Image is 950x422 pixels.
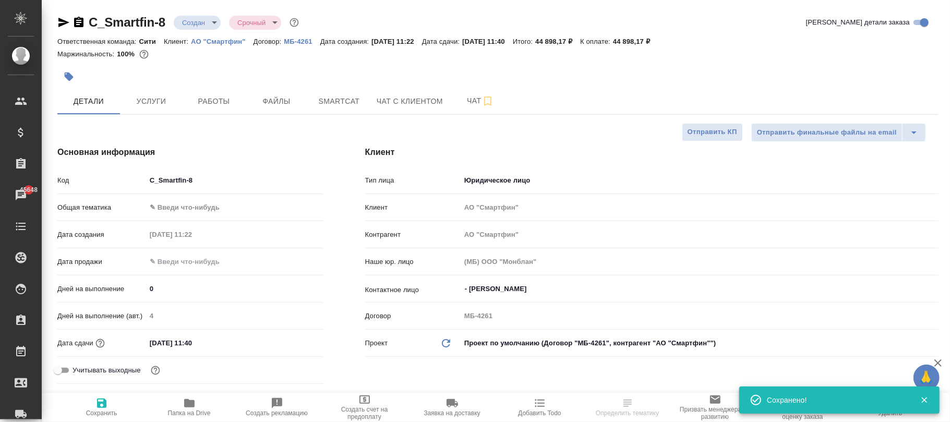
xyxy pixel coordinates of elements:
p: Сити [139,38,164,45]
button: Призвать менеджера по развитию [671,393,759,422]
span: Детали [64,95,114,108]
p: Ответственная команда: [57,38,139,45]
p: Контактное лицо [365,285,461,295]
input: Пустое поле [461,227,939,242]
p: Дата создания [57,230,146,240]
p: Дата сдачи: [422,38,462,45]
button: 0.00 RUB; [137,47,151,61]
p: Договор [365,311,461,321]
button: Определить тематику [584,393,671,422]
svg: Подписаться [482,95,494,107]
span: Отправить финальные файлы на email [757,127,897,139]
button: Закрыть [913,395,935,405]
span: Smartcat [314,95,364,108]
input: Пустое поле [146,308,323,323]
span: Заявка на доставку [424,409,480,417]
input: Пустое поле [146,227,237,242]
input: ✎ Введи что-нибудь [146,281,323,296]
span: Создать счет на предоплату [327,406,402,420]
input: Пустое поле [461,254,939,269]
p: АО "Смартфин" [191,38,254,45]
p: Тип лица [365,175,461,186]
div: split button [751,123,926,142]
button: 🙏 [913,365,940,391]
span: Учитывать выходные [73,365,141,376]
p: Клиент: [164,38,191,45]
span: Сохранить [86,409,117,417]
p: МБ-4261 [284,38,320,45]
button: Папка на Drive [146,393,233,422]
p: Общая тематика [57,202,146,213]
button: Если добавить услуги и заполнить их объемом, то дата рассчитается автоматически [93,336,107,350]
span: Определить тематику [596,409,659,417]
button: Сохранить [58,393,146,422]
span: Работы [189,95,239,108]
div: Сохранено! [767,395,905,405]
p: Итого: [513,38,535,45]
p: Наше юр. лицо [365,257,461,267]
p: Дата сдачи [57,338,93,348]
span: Чат с клиентом [377,95,443,108]
span: Призвать менеджера по развитию [678,406,753,420]
a: C_Smartfin-8 [89,15,165,29]
button: Отправить финальные файлы на email [751,123,903,142]
a: АО "Смартфин" [191,37,254,45]
h4: Клиент [365,146,939,159]
input: Пустое поле [461,308,939,323]
button: Создать рекламацию [233,393,321,422]
span: [PERSON_NAME] детали заказа [806,17,910,28]
button: Скопировать ссылку [73,16,85,29]
input: Пустое поле [461,200,939,215]
span: Услуги [126,95,176,108]
button: Open [933,288,935,290]
span: Чат [455,94,506,107]
p: Дней на выполнение [57,284,146,294]
div: Создан [174,16,221,30]
input: ✎ Введи что-нибудь [146,173,323,188]
button: Отправить КП [682,123,743,141]
a: 45648 [3,182,39,208]
button: Добавить тэг [57,65,80,88]
p: К оплате: [580,38,613,45]
span: Файлы [251,95,302,108]
button: Срочный [234,18,269,27]
div: ✎ Введи что-нибудь [150,202,311,213]
p: [DATE] 11:22 [371,38,422,45]
a: МБ-4261 [284,37,320,45]
button: Выбери, если сб и вс нужно считать рабочими днями для выполнения заказа. [149,364,162,377]
span: 45648 [14,185,44,195]
span: Папка на Drive [168,409,211,417]
p: Дата продажи [57,257,146,267]
span: Добавить Todo [518,409,561,417]
p: 100% [117,50,137,58]
input: ✎ Введи что-нибудь [146,335,237,351]
p: [DATE] 11:40 [462,38,513,45]
button: Доп статусы указывают на важность/срочность заказа [287,16,301,29]
span: 🙏 [918,367,935,389]
p: 44 898,17 ₽ [613,38,658,45]
span: Отправить КП [688,126,737,138]
div: Юридическое лицо [461,172,939,189]
p: Договор: [254,38,284,45]
p: 44 898,17 ₽ [535,38,580,45]
p: Маржинальность: [57,50,117,58]
div: Создан [229,16,281,30]
button: Добавить Todo [496,393,584,422]
button: Скопировать ссылку для ЯМессенджера [57,16,70,29]
p: Клиент [365,202,461,213]
button: Создан [179,18,208,27]
h4: Основная информация [57,146,323,159]
button: Заявка на доставку [408,393,496,422]
input: ✎ Введи что-нибудь [146,254,237,269]
span: Создать рекламацию [246,409,308,417]
p: Дней на выполнение (авт.) [57,311,146,321]
p: Контрагент [365,230,461,240]
p: Проект [365,338,388,348]
div: ✎ Введи что-нибудь [146,199,323,216]
div: Проект по умолчанию (Договор "МБ-4261", контрагент "АО "Смартфин"") [461,334,939,352]
button: Создать счет на предоплату [321,393,408,422]
p: Дата создания: [320,38,371,45]
p: Код [57,175,146,186]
